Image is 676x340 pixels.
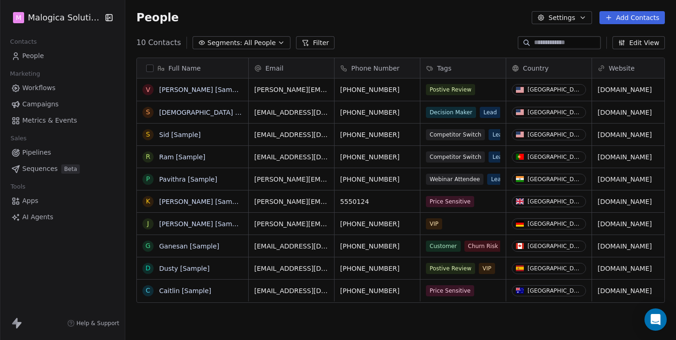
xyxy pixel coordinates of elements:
a: Caitlin [Sample] [159,287,211,294]
div: [GEOGRAPHIC_DATA] [528,198,582,205]
span: Contacts [6,35,41,49]
a: SequencesBeta [7,161,117,177]
button: Settings [532,11,592,24]
span: Tools [6,180,29,194]
span: Customer [426,241,461,252]
a: [DOMAIN_NAME] [598,176,652,183]
div: V [146,85,150,95]
a: [DOMAIN_NAME] [598,265,652,272]
span: Price Sensitive [426,196,474,207]
span: Postive Review [426,84,475,95]
span: Tags [437,64,451,73]
span: AI Agents [22,212,53,222]
a: Workflows [7,80,117,96]
a: Ganesan [Sample] [159,242,219,250]
span: [EMAIL_ADDRESS][DOMAIN_NAME] [254,152,328,162]
div: S [146,130,150,139]
span: Website [609,64,635,73]
span: Lead [480,107,501,118]
div: R [146,152,150,162]
div: [GEOGRAPHIC_DATA] [528,109,582,116]
div: [GEOGRAPHIC_DATA] [528,288,582,294]
span: Churn Risk [464,241,502,252]
span: 5550124 [340,197,414,206]
div: G [146,241,151,251]
span: Postive Review [426,263,475,274]
span: M [16,13,21,22]
a: Pipelines [7,145,117,160]
div: [GEOGRAPHIC_DATA] [528,131,582,138]
span: [PHONE_NUMBER] [340,152,414,162]
div: S [146,107,150,117]
a: [DEMOGRAPHIC_DATA] [Sample] [159,109,264,116]
div: [GEOGRAPHIC_DATA] [528,221,582,227]
a: Pavithra [Sample] [159,176,217,183]
span: Workflows [22,83,56,93]
div: C [146,286,150,295]
span: Marketing [6,67,44,81]
a: [DOMAIN_NAME] [598,109,652,116]
span: Pipelines [22,148,51,157]
span: [PERSON_NAME][EMAIL_ADDRESS][DOMAIN_NAME] [254,219,328,229]
div: [GEOGRAPHIC_DATA] [528,265,582,272]
div: Full Name [137,58,248,78]
button: Filter [296,36,335,49]
span: Sales [6,131,31,145]
span: Competitor Switch [426,151,485,163]
button: Edit View [612,36,665,49]
span: Lead [489,129,509,140]
a: [DOMAIN_NAME] [598,198,652,205]
a: [DOMAIN_NAME] [598,86,652,93]
span: [EMAIL_ADDRESS][DOMAIN_NAME] [254,286,328,295]
span: Decision Maker [426,107,476,118]
span: 10 Contacts [136,37,181,48]
a: [DOMAIN_NAME] [598,287,652,294]
span: Price Sensitive [426,285,474,296]
span: Apps [22,196,39,206]
span: Malogica Solutions [28,12,102,24]
span: [PHONE_NUMBER] [340,108,414,117]
span: Segments: [207,38,242,48]
button: MMalogica Solutions [11,10,99,26]
span: Lead [489,151,509,163]
span: [PERSON_NAME][EMAIL_ADDRESS][DOMAIN_NAME] [254,175,328,184]
span: VIP [479,263,495,274]
div: K [146,196,150,206]
span: People [136,11,179,25]
div: [GEOGRAPHIC_DATA] [528,243,582,249]
div: [GEOGRAPHIC_DATA] [528,154,582,160]
span: Help & Support [77,320,119,327]
div: Tags [420,58,506,78]
span: Full Name [168,64,201,73]
div: J [147,219,149,229]
span: [PHONE_NUMBER] [340,85,414,94]
span: [PERSON_NAME][EMAIL_ADDRESS][DOMAIN_NAME] [254,197,328,206]
div: Country [506,58,592,78]
span: [EMAIL_ADDRESS][DOMAIN_NAME] [254,264,328,273]
div: Phone Number [335,58,420,78]
span: All People [244,38,276,48]
a: [DOMAIN_NAME] [598,131,652,138]
span: Webinar Attendee [426,174,483,185]
span: [EMAIL_ADDRESS][DOMAIN_NAME] [254,130,328,139]
span: Metrics & Events [22,116,77,125]
span: Beta [61,164,80,174]
div: P [146,174,150,184]
span: Sequences [22,164,58,174]
div: Email [249,58,334,78]
span: [PERSON_NAME][EMAIL_ADDRESS][DOMAIN_NAME] [254,85,328,94]
a: Apps [7,193,117,209]
div: Open Intercom Messenger [644,308,667,331]
span: [PHONE_NUMBER] [340,264,414,273]
a: [PERSON_NAME] [Sample] [159,220,245,228]
span: [EMAIL_ADDRESS][DOMAIN_NAME] [254,242,328,251]
span: [PHONE_NUMBER] [340,286,414,295]
span: People [22,51,44,61]
a: People [7,48,117,64]
a: [DOMAIN_NAME] [598,153,652,161]
a: [DOMAIN_NAME] [598,242,652,250]
button: Add Contacts [599,11,665,24]
span: [PHONE_NUMBER] [340,219,414,229]
a: AI Agents [7,209,117,225]
a: Sid [Sample] [159,131,201,138]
